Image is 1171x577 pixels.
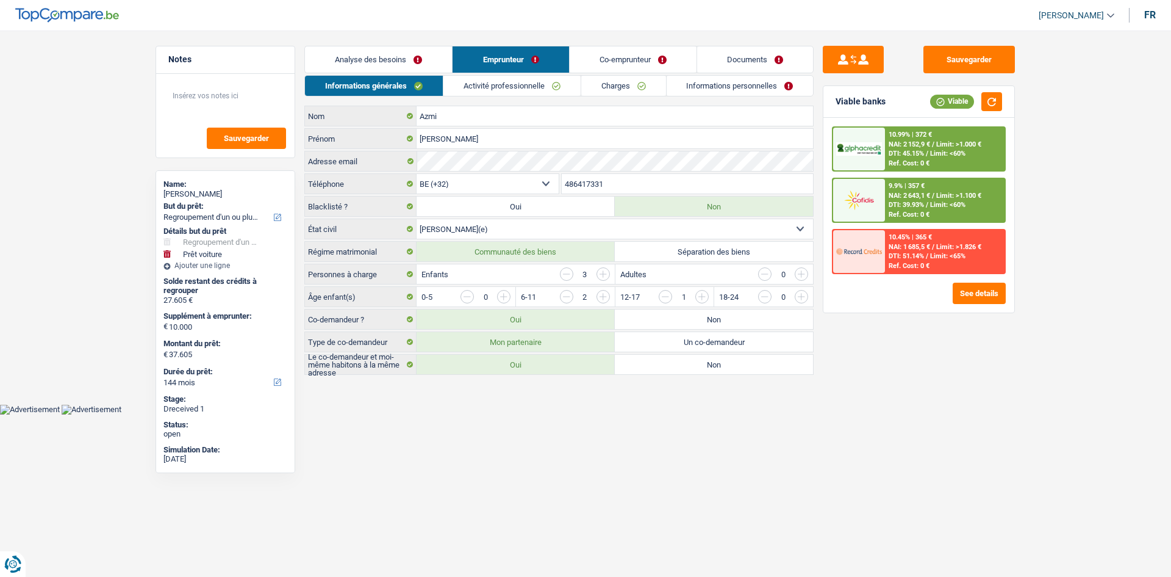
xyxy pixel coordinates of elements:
label: Enfants [421,270,448,278]
label: But du prêt: [163,201,285,211]
span: / [932,243,934,251]
div: Ref. Cost: 0 € [889,159,929,167]
div: 10.99% | 372 € [889,131,932,139]
label: Oui [417,197,615,216]
a: [PERSON_NAME] [1029,5,1114,26]
div: fr [1144,9,1156,21]
span: € [163,350,168,360]
span: NAI: 2 152,9 € [889,140,930,148]
div: [PERSON_NAME] [163,189,287,199]
label: Montant du prêt: [163,339,285,349]
label: Adresse email [305,151,417,171]
div: Viable banks [836,96,886,107]
label: Adultes [620,270,646,278]
div: 10.45% | 365 € [889,233,932,241]
span: Limit: <60% [930,150,965,158]
img: Record Credits [836,240,881,263]
span: Sauvegarder [224,134,269,142]
span: / [932,140,934,148]
label: Le co-demandeur et moi-même habitons à la même adresse [305,355,417,374]
div: Ajouter une ligne [163,261,287,270]
label: Mon partenaire [417,332,615,352]
div: Dreceived 1 [163,404,287,414]
a: Informations générales [305,76,443,96]
span: DTI: 39.93% [889,201,924,209]
span: € [163,322,168,332]
div: Viable [930,95,974,108]
span: NAI: 2 643,1 € [889,192,930,200]
img: AlphaCredit [836,142,881,156]
label: Prénom [305,129,417,148]
h5: Notes [168,54,282,65]
button: Sauvegarder [923,46,1015,73]
button: Sauvegarder [207,128,286,149]
div: [DATE] [163,454,287,464]
label: Co-demandeur ? [305,310,417,329]
img: Cofidis [836,189,881,211]
div: Ref. Cost: 0 € [889,211,929,219]
span: Limit: <65% [930,252,965,260]
label: Type de co-demandeur [305,332,417,352]
span: / [926,201,928,209]
div: Stage: [163,394,287,404]
div: 3 [579,270,590,278]
div: Simulation Date: [163,445,287,455]
a: Documents [697,46,813,73]
span: / [926,150,928,158]
div: Name: [163,180,287,189]
div: Solde restant des crédits à regrouper [163,277,287,296]
input: 401020304 [562,174,814,194]
label: Nom [305,106,417,126]
div: Ref. Cost: 0 € [889,262,929,270]
div: open [163,429,287,439]
span: Limit: >1.100 € [936,192,981,200]
span: Limit: >1.826 € [936,243,981,251]
label: Non [615,197,813,216]
a: Emprunteur [453,46,568,73]
span: NAI: 1 685,5 € [889,243,930,251]
img: Advertisement [62,405,121,415]
label: Supplément à emprunter: [163,311,285,321]
span: Limit: >1.000 € [936,140,981,148]
span: [PERSON_NAME] [1039,10,1104,21]
div: 9.9% | 357 € [889,182,925,190]
a: Informations personnelles [667,76,814,96]
span: DTI: 51.14% [889,252,924,260]
button: See details [953,283,1006,304]
a: Analyse des besoins [305,46,452,73]
label: Oui [417,355,615,374]
label: Âge enfant(s) [305,287,417,307]
label: Téléphone [305,174,417,194]
label: Durée du prêt: [163,367,285,377]
span: / [932,192,934,200]
a: Activité professionnelle [443,76,581,96]
label: Séparation des biens [615,242,813,261]
a: Co-emprunteur [570,46,697,73]
a: Charges [581,76,666,96]
label: Blacklisté ? [305,197,417,216]
div: Status: [163,420,287,430]
span: / [926,252,928,260]
span: Limit: <60% [930,201,965,209]
div: 0 [778,270,789,278]
div: 27.605 € [163,296,287,305]
label: Personnes à charge [305,264,417,284]
label: 0-5 [421,293,432,301]
label: Un co-demandeur [615,332,813,352]
label: Communauté des biens [417,242,615,261]
img: TopCompare Logo [15,8,119,23]
label: Oui [417,310,615,329]
label: Non [615,310,813,329]
span: DTI: 45.15% [889,150,924,158]
div: Détails but du prêt [163,227,287,236]
div: 0 [480,293,491,301]
label: Régime matrimonial [305,242,417,261]
label: État civil [305,219,417,239]
label: Non [615,355,813,374]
